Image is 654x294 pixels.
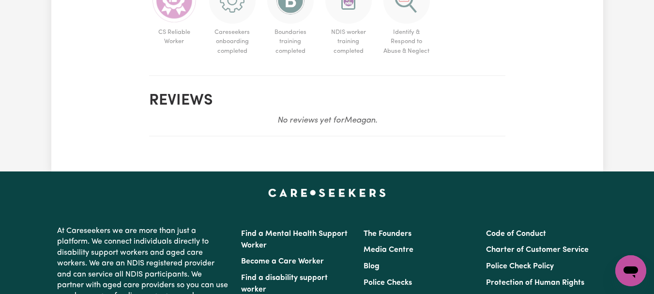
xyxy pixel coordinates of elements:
[486,263,554,270] a: Police Check Policy
[381,24,432,60] span: Identify & Respond to Abuse & Neglect
[241,274,328,294] a: Find a disability support worker
[364,279,412,287] a: Police Checks
[149,92,505,110] h2: Reviews
[241,230,348,249] a: Find a Mental Health Support Worker
[265,24,316,60] span: Boundaries training completed
[149,24,199,50] span: CS Reliable Worker
[615,255,646,286] iframe: Button to launch messaging window
[323,24,374,60] span: NDIS worker training completed
[277,116,377,124] em: No reviews yet for Meagan .
[241,258,324,265] a: Become a Care Worker
[268,189,386,197] a: Careseekers home page
[486,246,589,254] a: Charter of Customer Service
[207,24,258,60] span: Careseekers onboarding completed
[364,263,380,270] a: Blog
[364,246,413,254] a: Media Centre
[364,230,411,238] a: The Founders
[486,230,546,238] a: Code of Conduct
[486,279,584,287] a: Protection of Human Rights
